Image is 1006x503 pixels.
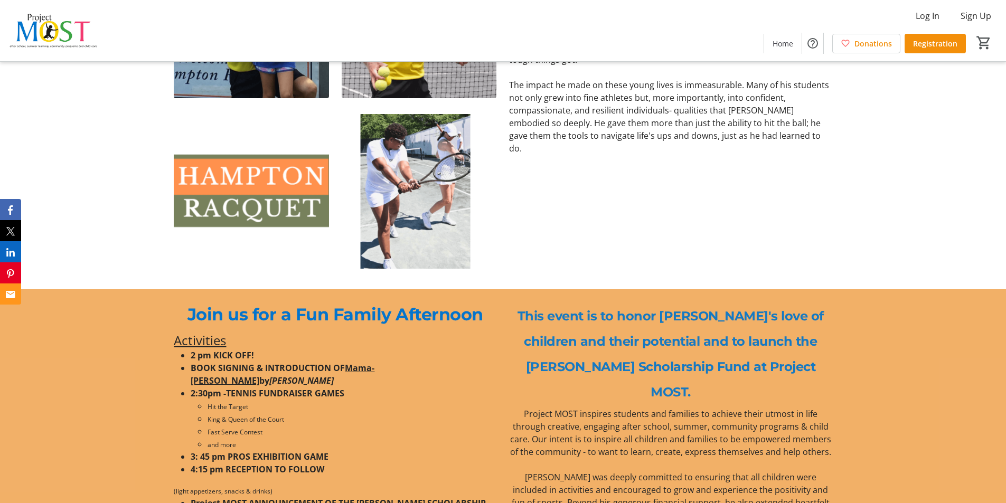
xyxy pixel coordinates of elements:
u: Activities [174,331,226,349]
strong: 4:15 pm RECEPTION TO FOLLOW [191,463,324,475]
span: (light appetizers, snacks & drinks) [174,487,272,496]
button: Cart [974,33,993,52]
a: Home [764,34,802,53]
img: Project MOST Inc.'s Logo [6,4,100,57]
span: Log In [916,10,939,22]
button: Log In [907,7,948,24]
p: The impact he made on these young lives is immeasurable. Many of his students not only grew into ... [509,79,832,155]
button: Sign Up [952,7,1000,24]
span: Registration [913,38,957,49]
a: Registration [905,34,966,53]
span: This event is to honor [PERSON_NAME]'s love of children and their potential and to launch the [PE... [518,308,824,400]
span: King & Queen of the Court [208,415,284,424]
strong: 3: 45 pm PROS EXHIBITION GAME [191,451,328,462]
strong: 2:30pm -TENNIS FUNDRAISER GAMES [191,387,344,399]
img: undefined [174,114,329,269]
button: Help [802,33,823,54]
span: and more [208,440,236,449]
p: Project MOST inspires students and families to achieve their utmost in life through creative, eng... [509,407,832,458]
span: Donations [854,38,892,49]
span: Hit the Target [208,402,248,411]
em: [PERSON_NAME] [269,375,334,386]
strong: BOOK SIGNING & INTRODUCTION OF by [191,362,374,386]
img: undefined [342,114,497,269]
strong: 2 pm KICK OFF! [191,349,254,361]
span: Fast Serve Contest [208,428,262,436]
a: Donations [832,34,900,53]
span: Home [773,38,793,49]
span: Join us for a Fun Family Afternoon [187,304,483,325]
span: Sign Up [961,10,991,22]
